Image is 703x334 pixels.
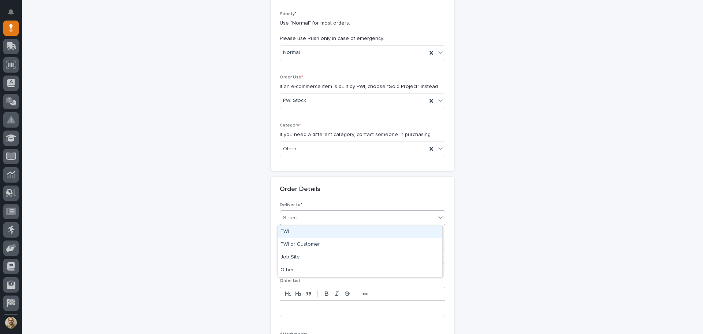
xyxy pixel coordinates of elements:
div: PWI or Customer [278,238,442,251]
div: Notifications [9,9,19,21]
span: Category [280,123,301,128]
h2: Order Details [280,186,320,194]
span: Order Use [280,75,303,80]
span: Normal [283,49,300,56]
div: Job Site [278,251,442,264]
span: Priority [280,12,297,16]
span: PWI Stock [283,97,306,104]
p: Use "Normal" for most orders. Please use Rush only in case of emergency. [280,19,445,42]
span: Other [283,145,297,153]
span: Order List [280,279,300,283]
p: if an e-commerce item is built by PWI, choose "Sold Project" instead [280,83,445,91]
p: if you need a different category, contact someone in purchasing [280,131,445,139]
button: users-avatar [3,315,19,330]
strong: ••• [362,291,368,297]
div: Other [278,264,442,277]
span: Deliver to [280,203,302,207]
button: ••• [360,289,370,298]
button: Notifications [3,4,19,20]
div: Select... [283,214,301,222]
div: PWI [278,225,442,238]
